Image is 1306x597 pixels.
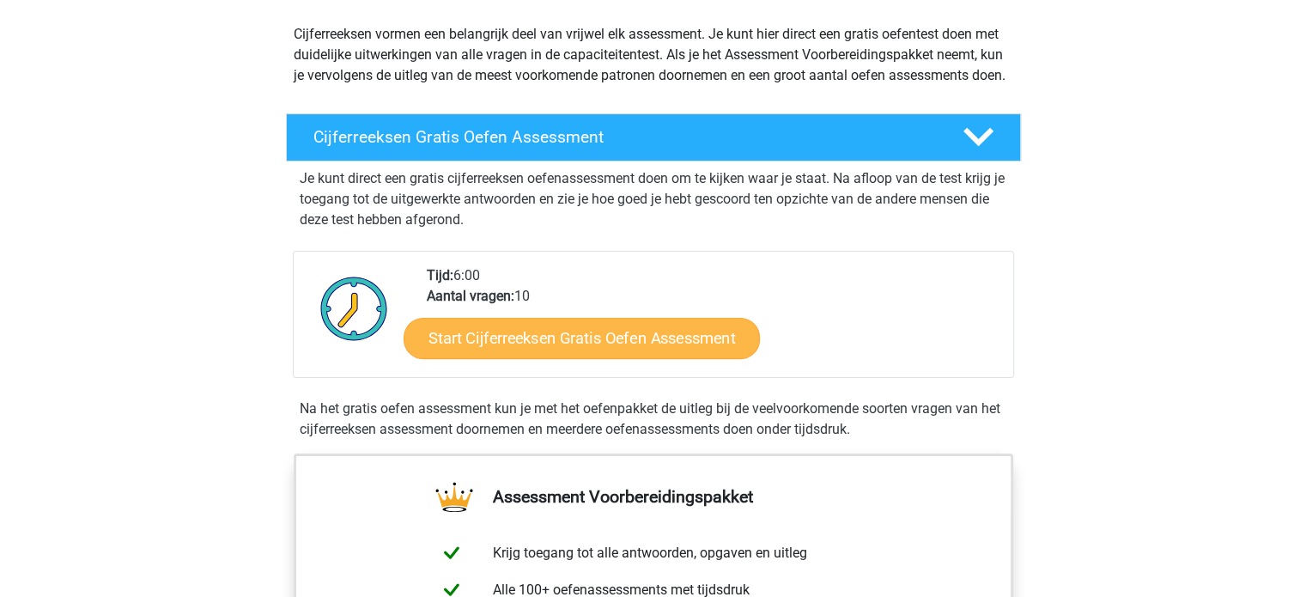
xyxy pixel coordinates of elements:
a: Start Cijferreeksen Gratis Oefen Assessment [404,317,760,358]
div: 6:00 10 [414,265,1012,377]
div: Na het gratis oefen assessment kun je met het oefenpakket de uitleg bij de veelvoorkomende soorte... [293,399,1014,440]
p: Je kunt direct een gratis cijferreeksen oefenassessment doen om te kijken waar je staat. Na afloo... [300,168,1007,230]
p: Cijferreeksen vormen een belangrijk deel van vrijwel elk assessment. Je kunt hier direct een grat... [294,24,1013,86]
h4: Cijferreeksen Gratis Oefen Assessment [313,127,935,147]
b: Tijd: [427,267,453,283]
a: Cijferreeksen Gratis Oefen Assessment [279,113,1028,161]
img: Klok [311,265,398,351]
b: Aantal vragen: [427,288,514,304]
